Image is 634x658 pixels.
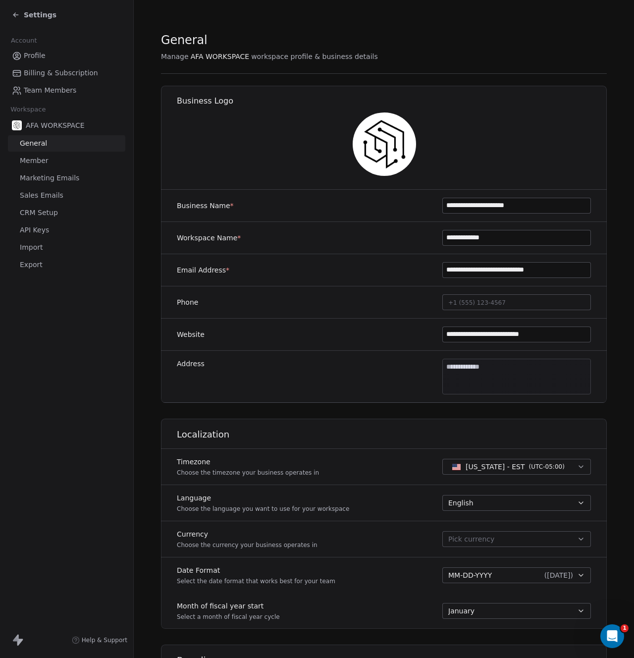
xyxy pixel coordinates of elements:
span: AFA WORKSPACE [26,120,85,130]
a: Settings [12,10,56,20]
label: Language [177,493,349,503]
span: MM-DD-YYYY [448,570,492,580]
a: Export [8,257,125,273]
img: black.png [12,120,22,130]
label: Workspace Name [177,233,241,243]
span: Settings [24,10,56,20]
span: [US_STATE] - EST [466,462,525,472]
p: Select a month of fiscal year cycle [177,613,280,621]
span: Export [20,260,43,270]
a: Import [8,239,125,256]
p: Choose the timezone your business operates in [177,469,319,477]
h1: Business Logo [177,96,607,107]
a: General [8,135,125,152]
span: AFA WORKSPACE [191,52,250,61]
span: Help & Support [82,636,127,644]
label: Currency [177,529,317,539]
span: API Keys [20,225,49,235]
a: Member [8,153,125,169]
iframe: Intercom live chat [600,624,624,648]
span: Account [6,33,41,48]
span: January [448,606,475,616]
span: Sales Emails [20,190,63,201]
button: +1 (555) 123-4567 [442,294,591,310]
img: black.png [353,112,416,176]
a: Help & Support [72,636,127,644]
label: Month of fiscal year start [177,601,280,611]
span: Workspace [6,102,50,117]
p: Select the date format that works best for your team [177,577,335,585]
span: Marketing Emails [20,173,79,183]
button: Pick currency [442,531,591,547]
span: Billing & Subscription [24,68,98,78]
label: Timezone [177,457,319,467]
label: Website [177,329,205,339]
p: Choose the language you want to use for your workspace [177,505,349,513]
span: General [161,33,208,48]
span: English [448,498,474,508]
span: Team Members [24,85,76,96]
a: Sales Emails [8,187,125,204]
a: Team Members [8,82,125,99]
label: Business Name [177,201,234,211]
a: Profile [8,48,125,64]
span: General [20,138,47,149]
span: Profile [24,51,46,61]
a: CRM Setup [8,205,125,221]
span: workspace profile & business details [251,52,378,61]
a: Marketing Emails [8,170,125,186]
span: Member [20,156,49,166]
a: Billing & Subscription [8,65,125,81]
span: CRM Setup [20,208,58,218]
span: Manage [161,52,189,61]
span: 1 [621,624,629,632]
span: Pick currency [448,534,494,545]
label: Address [177,359,205,369]
label: Date Format [177,565,335,575]
label: Email Address [177,265,229,275]
span: ( UTC-05:00 ) [529,462,565,471]
button: [US_STATE] - EST(UTC-05:00) [442,459,591,475]
h1: Localization [177,429,607,440]
span: ( [DATE] ) [544,570,573,580]
a: API Keys [8,222,125,238]
label: Phone [177,297,198,307]
p: Choose the currency your business operates in [177,541,317,549]
span: +1 (555) 123-4567 [448,299,506,306]
span: Import [20,242,43,253]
